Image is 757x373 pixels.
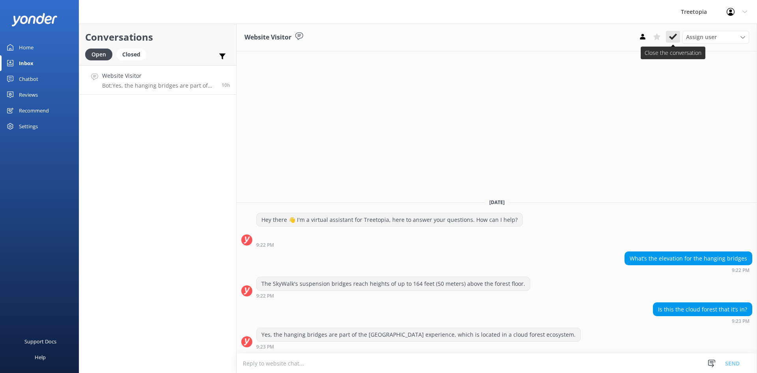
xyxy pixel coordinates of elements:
[244,32,291,43] h3: Website Visitor
[257,277,530,291] div: The SkyWalk's suspension bridges reach heights of up to 164 feet (50 meters) above the forest floor.
[24,334,56,349] div: Support Docs
[116,49,146,60] div: Closed
[85,50,116,58] a: Open
[256,243,274,247] strong: 9:22 PM
[19,87,38,103] div: Reviews
[79,65,236,95] a: Website VisitorBot:Yes, the hanging bridges are part of the [GEOGRAPHIC_DATA] experience, which i...
[116,50,150,58] a: Closed
[625,267,752,273] div: 09:22pm 14-Aug-2025 (UTC -06:00) America/Mexico_City
[19,39,34,55] div: Home
[85,49,112,60] div: Open
[485,199,509,206] span: [DATE]
[256,293,530,298] div: 09:22pm 14-Aug-2025 (UTC -06:00) America/Mexico_City
[732,268,750,273] strong: 9:22 PM
[682,31,749,43] div: Assign User
[102,71,216,80] h4: Website Visitor
[653,318,752,324] div: 09:23pm 14-Aug-2025 (UTC -06:00) America/Mexico_City
[256,242,523,247] div: 09:22pm 14-Aug-2025 (UTC -06:00) America/Mexico_City
[35,349,46,365] div: Help
[686,33,717,41] span: Assign user
[257,328,580,341] div: Yes, the hanging bridges are part of the [GEOGRAPHIC_DATA] experience, which is located in a clou...
[19,118,38,134] div: Settings
[19,103,49,118] div: Recommend
[102,82,216,89] p: Bot: Yes, the hanging bridges are part of the [GEOGRAPHIC_DATA] experience, which is located in a...
[257,213,522,227] div: Hey there 👋 I'm a virtual assistant for Treetopia, here to answer your questions. How can I help?
[256,345,274,349] strong: 9:23 PM
[653,303,752,316] div: Is this the cloud forest that it’s in?
[256,294,274,298] strong: 9:22 PM
[625,252,752,265] div: What’s the elevation for the hanging bridges
[256,344,581,349] div: 09:23pm 14-Aug-2025 (UTC -06:00) America/Mexico_City
[732,319,750,324] strong: 9:23 PM
[85,30,230,45] h2: Conversations
[19,71,38,87] div: Chatbot
[222,82,230,88] span: 09:23pm 14-Aug-2025 (UTC -06:00) America/Mexico_City
[12,13,57,26] img: yonder-white-logo.png
[19,55,34,71] div: Inbox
